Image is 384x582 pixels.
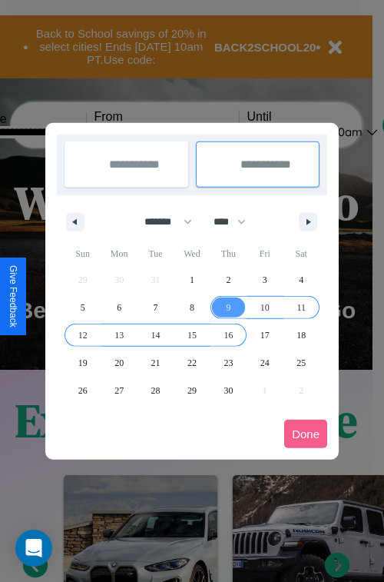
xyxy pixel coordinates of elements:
span: 26 [78,377,88,404]
span: Wed [174,241,210,266]
span: 12 [78,321,88,349]
span: 25 [296,349,306,377]
span: 14 [151,321,161,349]
span: 21 [151,349,161,377]
button: 12 [65,321,101,349]
span: 24 [260,349,270,377]
span: 22 [187,349,197,377]
button: 11 [283,294,319,321]
button: 23 [210,349,247,377]
button: Done [284,420,327,448]
span: 18 [296,321,306,349]
span: 8 [190,294,194,321]
span: 23 [223,349,233,377]
div: Open Intercom Messenger [15,530,52,567]
button: 8 [174,294,210,321]
span: 5 [81,294,85,321]
span: 10 [260,294,270,321]
span: 30 [223,377,233,404]
button: 14 [137,321,174,349]
span: 28 [151,377,161,404]
span: 17 [260,321,270,349]
span: 27 [114,377,124,404]
span: 11 [296,294,306,321]
button: 25 [283,349,319,377]
span: 13 [114,321,124,349]
button: 1 [174,266,210,294]
button: 10 [247,294,283,321]
button: 20 [101,349,137,377]
button: 2 [210,266,247,294]
button: 16 [210,321,247,349]
button: 28 [137,377,174,404]
button: 13 [101,321,137,349]
button: 30 [210,377,247,404]
button: 9 [210,294,247,321]
button: 26 [65,377,101,404]
span: 2 [226,266,230,294]
button: 27 [101,377,137,404]
button: 24 [247,349,283,377]
button: 22 [174,349,210,377]
span: Thu [210,241,247,266]
span: Fri [247,241,283,266]
button: 3 [247,266,283,294]
span: 16 [223,321,233,349]
span: 19 [78,349,88,377]
button: 17 [247,321,283,349]
button: 21 [137,349,174,377]
span: 15 [187,321,197,349]
span: 7 [154,294,158,321]
span: Sat [283,241,319,266]
span: Tue [137,241,174,266]
span: 9 [226,294,230,321]
div: Give Feedback [8,265,18,328]
button: 7 [137,294,174,321]
span: Mon [101,241,137,266]
button: 19 [65,349,101,377]
span: 29 [187,377,197,404]
button: 15 [174,321,210,349]
span: 3 [263,266,267,294]
button: 29 [174,377,210,404]
span: 20 [114,349,124,377]
span: 4 [299,266,303,294]
button: 6 [101,294,137,321]
button: 5 [65,294,101,321]
span: 1 [190,266,194,294]
button: 18 [283,321,319,349]
span: Sun [65,241,101,266]
button: 4 [283,266,319,294]
span: 6 [117,294,121,321]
